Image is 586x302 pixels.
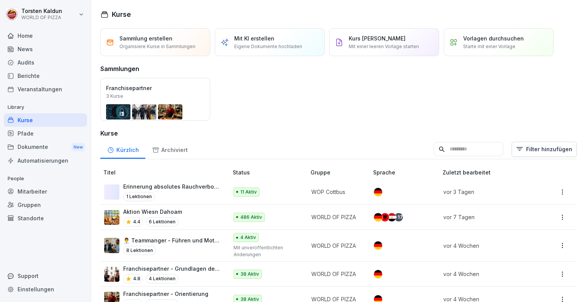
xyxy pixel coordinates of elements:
[4,101,87,113] p: Library
[240,189,257,195] p: 11 Aktiv
[443,213,533,221] p: vor 7 Tagen
[100,129,577,138] h3: Kurse
[463,43,515,50] p: Starte mit einer Vorlage
[240,214,262,221] p: 486 Aktiv
[394,213,403,221] div: + 17
[4,69,87,82] a: Berichte
[311,270,361,278] p: WORLD OF PIZZA
[443,188,533,196] p: vor 3 Tagen
[311,168,370,176] p: Gruppe
[381,213,389,221] img: al.svg
[104,210,119,225] img: tlfwtewhtshhigq7h0svolsu.png
[4,29,87,42] a: Home
[123,192,155,201] p: 1 Lektionen
[311,213,361,221] p: WORLD OF PIZZA
[4,198,87,212] a: Gruppen
[240,234,256,241] p: 4 Aktiv
[4,56,87,69] a: Audits
[233,244,298,258] p: Mit unveröffentlichten Änderungen
[4,140,87,154] div: Dokumente
[4,212,87,225] a: Standorte
[123,265,221,273] p: Franchisepartner - Grundlagen der Zusammenarbeit
[234,43,302,50] p: Eigene Dokumente hochladen
[21,8,62,15] p: Torsten Kaldun
[4,283,87,296] a: Einstellungen
[146,217,179,226] p: 6 Lektionen
[72,143,85,152] div: New
[106,93,123,100] p: 3 Kurse
[374,270,382,278] img: de.svg
[103,168,230,176] p: Titel
[119,34,172,42] p: Sammlung erstellen
[443,242,533,250] p: vor 4 Wochen
[100,64,139,73] h3: Sammlungen
[123,208,182,216] p: Aktion Wiesn Dahoam
[443,270,533,278] p: vor 4 Wochen
[240,271,259,278] p: 38 Aktiv
[100,78,210,121] a: Franchisepartner3 Kurse
[374,241,382,250] img: de.svg
[133,218,140,225] p: 4.4
[4,42,87,56] a: News
[388,213,396,221] img: eg.svg
[123,290,208,298] p: Franchisepartner - Orientierung
[106,84,204,92] p: Franchisepartner
[443,168,543,176] p: Zuletzt bearbeitet
[234,34,274,42] p: Mit KI erstellen
[4,127,87,140] a: Pfade
[146,274,179,283] p: 4 Lektionen
[4,140,87,154] a: DokumenteNew
[4,185,87,198] a: Mitarbeiter
[4,269,87,283] div: Support
[104,266,119,282] img: jg5uy95jeicgu19gkip2jpcz.png
[21,15,62,20] p: WORLD OF PIZZA
[512,142,577,157] button: Filter hinzufügen
[123,236,221,244] p: 👨‍💼 Teammanger - Führen und Motivation von Mitarbeitern
[145,139,194,159] a: Archiviert
[112,9,131,19] h1: Kurse
[4,82,87,96] a: Veranstaltungen
[100,139,145,159] a: Kürzlich
[373,168,439,176] p: Sprache
[123,182,221,191] p: Erinnerung absolutes Rauchverbot im Firmenfahrzeug
[374,213,382,221] img: de.svg
[119,43,195,50] p: Organisiere Kurse in Sammlungen
[4,154,87,167] a: Automatisierungen
[311,242,361,250] p: WORLD OF PIZZA
[463,34,524,42] p: Vorlagen durchsuchen
[4,113,87,127] a: Kurse
[349,34,406,42] p: Kurs [PERSON_NAME]
[133,275,140,282] p: 4.8
[374,188,382,196] img: de.svg
[4,173,87,185] p: People
[233,168,307,176] p: Status
[123,246,156,255] p: 8 Lektionen
[311,188,361,196] p: WOP Cottbus
[349,43,419,50] p: Mit einer leeren Vorlage starten
[104,238,119,253] img: ohhd80l18yea4i55etg45yot.png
